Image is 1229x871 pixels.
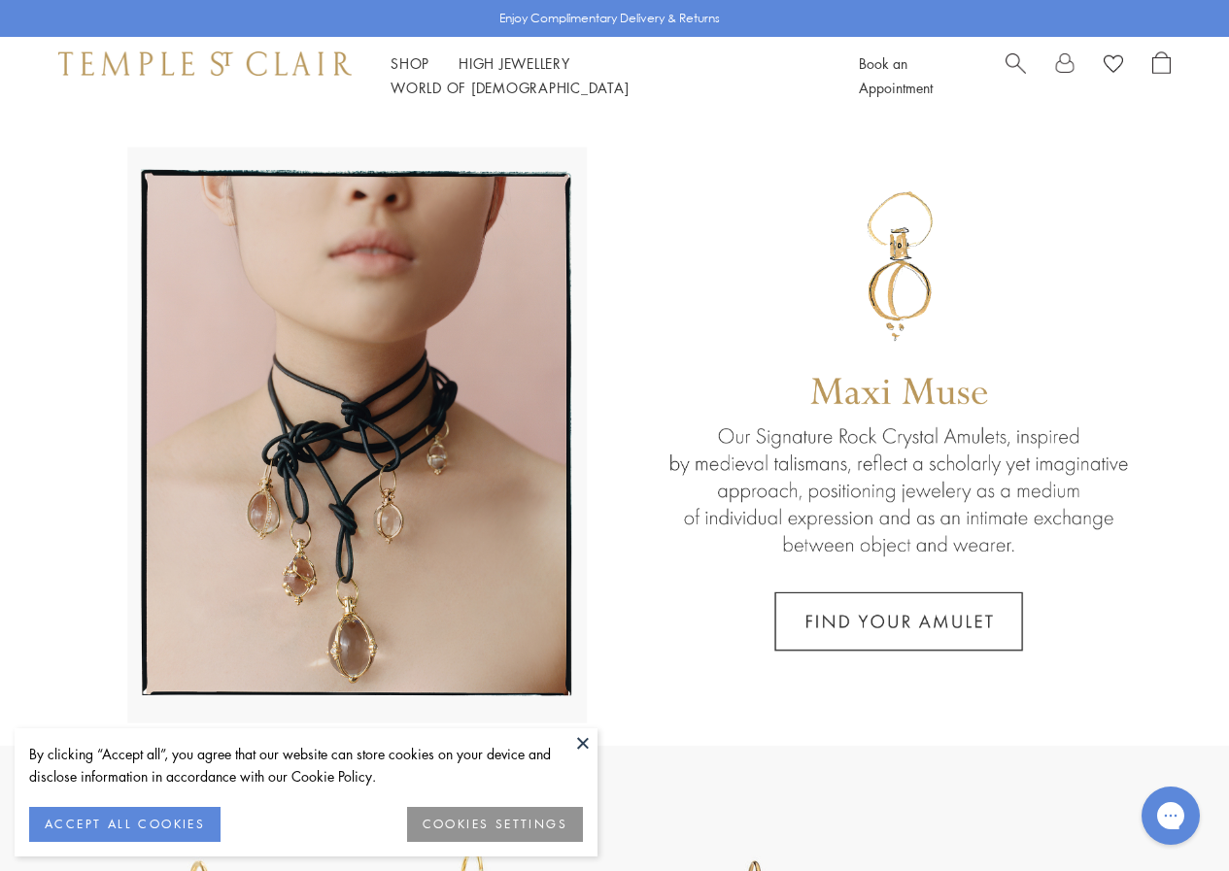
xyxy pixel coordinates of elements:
a: Search [1006,51,1026,100]
iframe: Gorgias live chat messenger [1132,780,1210,852]
p: Enjoy Complimentary Delivery & Returns [499,9,720,28]
div: By clicking “Accept all”, you agree that our website can store cookies on your device and disclos... [29,743,583,787]
a: ShopShop [391,53,429,73]
a: High JewelleryHigh Jewellery [459,53,570,73]
button: COOKIES SETTINGS [407,807,583,842]
a: Book an Appointment [859,53,933,97]
a: View Wishlist [1104,51,1123,81]
button: ACCEPT ALL COOKIES [29,807,221,842]
nav: Main navigation [391,51,815,100]
img: Temple St. Clair [58,51,352,75]
a: World of [DEMOGRAPHIC_DATA]World of [DEMOGRAPHIC_DATA] [391,78,629,97]
a: Open Shopping Bag [1152,51,1171,100]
